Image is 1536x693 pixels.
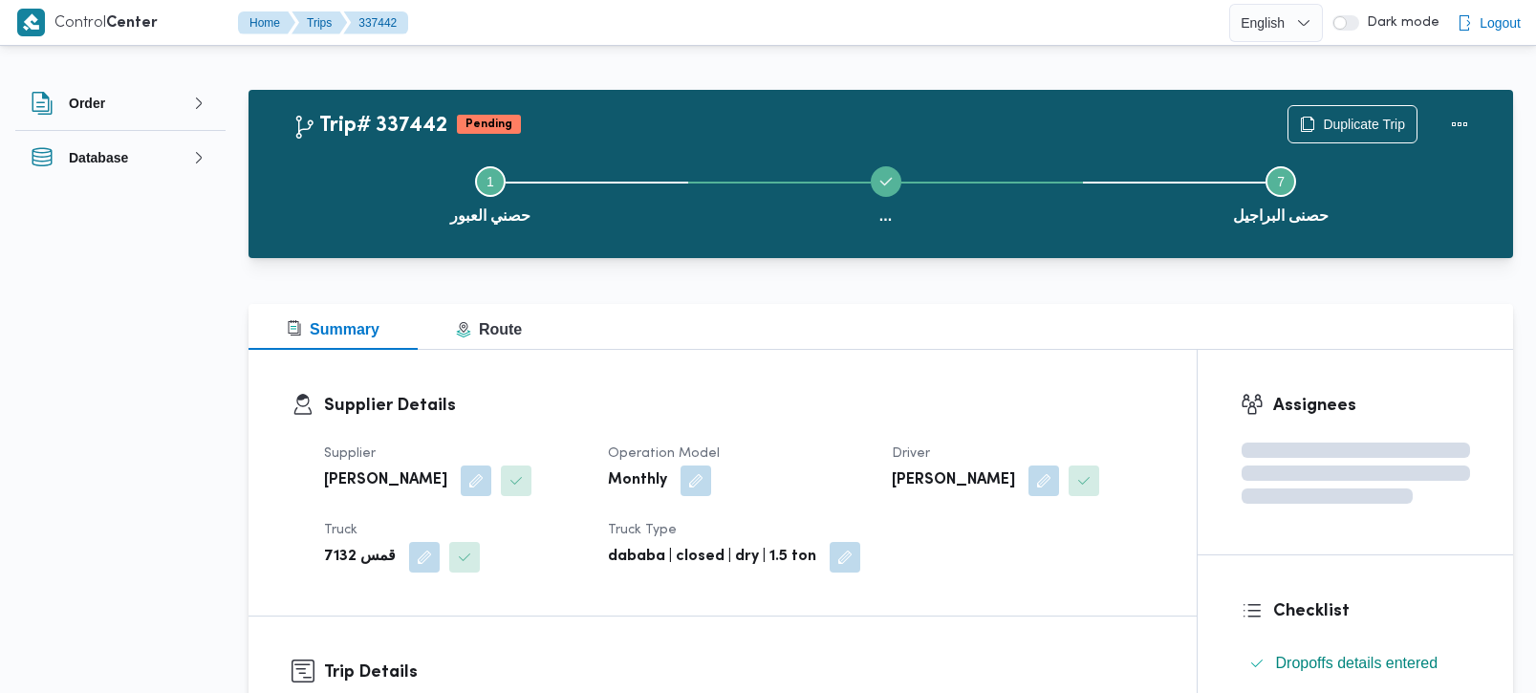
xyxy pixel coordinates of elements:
span: Duplicate Trip [1323,113,1405,136]
button: Order [31,92,210,115]
h3: Database [69,146,128,169]
span: Pending [457,115,521,134]
button: Dropoffs details entered [1242,648,1471,679]
h3: Checklist [1273,598,1471,624]
h3: Trip Details [324,660,1154,685]
h2: Trip# 337442 [292,114,447,139]
button: 337442 [343,11,408,34]
img: X8yXhbKr1z7QwAAAABJRU5ErkJggg== [17,9,45,36]
span: 1 [487,174,494,189]
h3: Order [69,92,105,115]
span: ... [879,205,892,227]
span: حصنى البراجيل [1233,205,1329,227]
b: Monthly [608,469,667,492]
span: Driver [892,447,930,460]
b: Pending [465,119,512,130]
b: قمس 7132 [324,546,396,569]
h3: Assignees [1273,393,1471,419]
span: Truck [324,524,357,536]
span: Dropoffs details entered [1276,655,1439,671]
span: 7 [1277,174,1285,189]
svg: Step ... is complete [878,174,894,189]
span: Dropoffs details entered [1276,652,1439,675]
span: Logout [1480,11,1521,34]
h3: Supplier Details [324,393,1154,419]
b: Center [106,16,158,31]
button: ... [688,143,1084,243]
span: Summary [287,321,379,337]
span: Route [456,321,522,337]
span: حصني العبور [450,205,530,227]
b: dababa | closed | dry | 1.5 ton [608,546,816,569]
button: Actions [1440,105,1479,143]
b: [PERSON_NAME] [324,469,447,492]
button: Duplicate Trip [1287,105,1417,143]
b: [PERSON_NAME] [892,469,1015,492]
button: Logout [1449,4,1528,42]
button: حصنى البراجيل [1083,143,1479,243]
button: Database [31,146,210,169]
span: Operation Model [608,447,720,460]
button: Home [238,11,295,34]
span: Dark mode [1359,15,1439,31]
span: Supplier [324,447,376,460]
button: Trips [292,11,347,34]
button: حصني العبور [292,143,688,243]
span: Truck Type [608,524,677,536]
